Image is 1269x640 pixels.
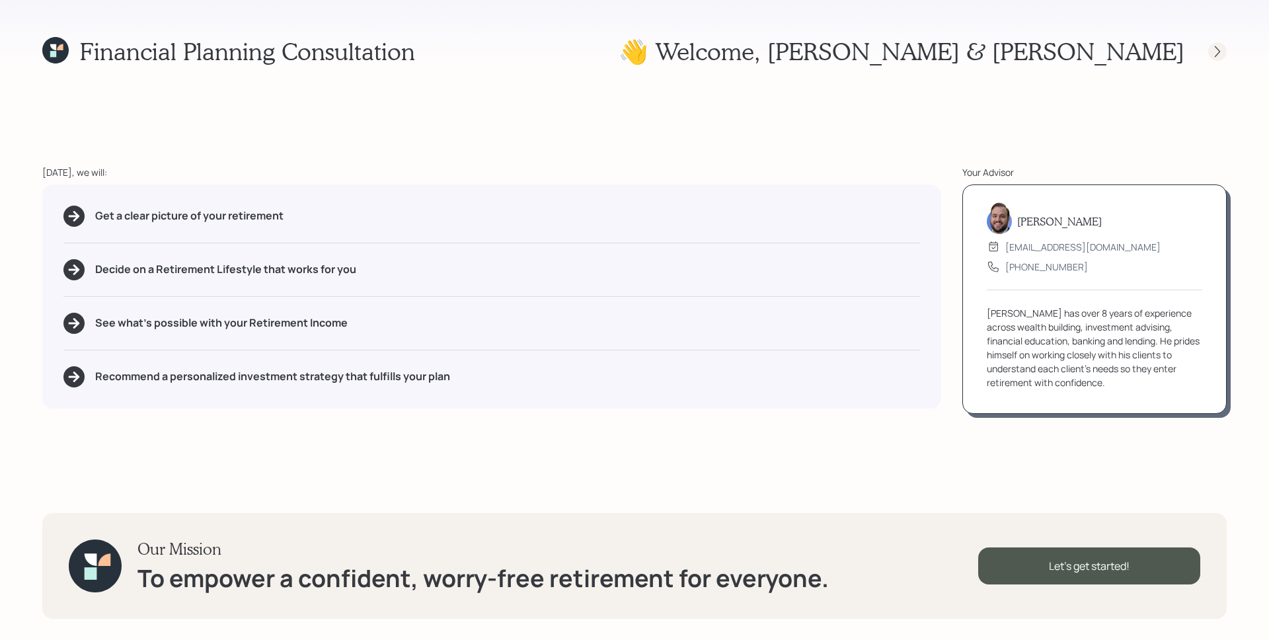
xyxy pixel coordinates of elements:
[1005,260,1088,274] div: [PHONE_NUMBER]
[95,317,348,329] h5: See what's possible with your Retirement Income
[987,202,1012,234] img: james-distasi-headshot.png
[1017,215,1102,227] h5: [PERSON_NAME]
[137,540,829,559] h3: Our Mission
[95,370,450,383] h5: Recommend a personalized investment strategy that fulfills your plan
[619,37,1184,65] h1: 👋 Welcome , [PERSON_NAME] & [PERSON_NAME]
[95,210,284,222] h5: Get a clear picture of your retirement
[962,165,1227,179] div: Your Advisor
[978,547,1200,584] div: Let's get started!
[95,263,356,276] h5: Decide on a Retirement Lifestyle that works for you
[1005,240,1161,254] div: [EMAIL_ADDRESS][DOMAIN_NAME]
[137,564,829,592] h1: To empower a confident, worry-free retirement for everyone.
[79,37,415,65] h1: Financial Planning Consultation
[987,306,1202,389] div: [PERSON_NAME] has over 8 years of experience across wealth building, investment advising, financi...
[42,165,941,179] div: [DATE], we will:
